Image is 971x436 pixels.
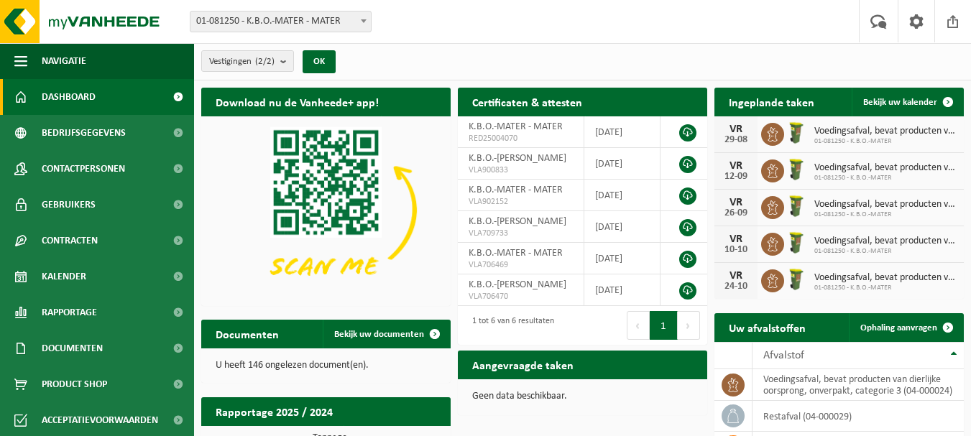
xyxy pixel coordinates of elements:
[753,401,964,432] td: restafval (04-000029)
[201,50,294,72] button: Vestigingen(2/2)
[465,310,554,341] div: 1 tot 6 van 6 resultaten
[814,174,957,182] span: 01-081250 - K.B.O.-MATER
[209,51,275,73] span: Vestigingen
[650,311,678,340] button: 1
[216,361,436,371] p: U heeft 146 ongelezen document(en).
[458,88,597,116] h2: Certificaten & attesten
[42,43,86,79] span: Navigatie
[784,194,809,218] img: WB-0060-HPE-GN-50
[42,115,126,151] span: Bedrijfsgegevens
[42,223,98,259] span: Contracten
[722,282,750,292] div: 24-10
[849,313,962,342] a: Ophaling aanvragen
[323,320,449,348] a: Bekijk uw documenten
[255,57,275,66] count: (2/2)
[784,121,809,145] img: WB-0060-HPE-GN-50
[469,133,573,144] span: RED25004070
[584,274,661,306] td: [DATE]
[190,11,371,32] span: 01-081250 - K.B.O.-MATER - MATER
[722,208,750,218] div: 26-09
[863,98,937,107] span: Bekijk uw kalender
[722,124,750,135] div: VR
[584,211,661,243] td: [DATE]
[860,323,937,333] span: Ophaling aanvragen
[334,330,424,339] span: Bekijk uw documenten
[42,294,97,330] span: Rapportage
[814,126,957,137] span: Voedingsafval, bevat producten van dierlijke oorsprong, onverpakt, categorie 3
[469,259,573,271] span: VLA706469
[42,79,96,115] span: Dashboard
[714,313,820,341] h2: Uw afvalstoffen
[814,162,957,174] span: Voedingsafval, bevat producten van dierlijke oorsprong, onverpakt, categorie 3
[627,311,650,340] button: Previous
[201,116,451,303] img: Download de VHEPlus App
[784,267,809,292] img: WB-0060-HPE-GN-50
[814,272,957,284] span: Voedingsafval, bevat producten van dierlijke oorsprong, onverpakt, categorie 3
[722,197,750,208] div: VR
[784,231,809,255] img: WB-0060-HPE-GN-50
[584,243,661,274] td: [DATE]
[469,228,573,239] span: VLA709733
[469,185,563,195] span: K.B.O.-MATER - MATER
[42,151,125,187] span: Contactpersonen
[42,187,96,223] span: Gebruikers
[469,291,573,302] span: VLA706470
[852,88,962,116] a: Bekijk uw kalender
[190,11,372,32] span: 01-081250 - K.B.O.-MATER - MATER
[201,88,393,116] h2: Download nu de Vanheede+ app!
[814,137,957,146] span: 01-081250 - K.B.O.-MATER
[722,233,750,245] div: VR
[584,148,661,180] td: [DATE]
[722,172,750,182] div: 12-09
[722,245,750,255] div: 10-10
[469,196,573,208] span: VLA902152
[42,259,86,294] span: Kalender
[678,311,700,340] button: Next
[458,351,588,379] h2: Aangevraagde taken
[814,210,957,219] span: 01-081250 - K.B.O.-MATER
[469,279,566,290] span: K.B.O.-[PERSON_NAME]
[753,369,964,401] td: voedingsafval, bevat producten van dierlijke oorsprong, onverpakt, categorie 3 (04-000024)
[722,270,750,282] div: VR
[469,121,563,132] span: K.B.O.-MATER - MATER
[472,391,693,402] p: Geen data beschikbaar.
[722,135,750,145] div: 29-08
[469,153,566,164] span: K.B.O.-[PERSON_NAME]
[814,199,957,210] span: Voedingsafval, bevat producten van dierlijke oorsprong, onverpakt, categorie 3
[584,180,661,211] td: [DATE]
[722,160,750,172] div: VR
[814,247,957,256] span: 01-081250 - K.B.O.-MATER
[714,88,829,116] h2: Ingeplande taken
[201,320,293,348] h2: Documenten
[469,164,573,176] span: VLA900833
[42,366,107,402] span: Product Shop
[201,397,347,425] h2: Rapportage 2025 / 2024
[584,116,661,148] td: [DATE]
[303,50,336,73] button: OK
[469,216,566,227] span: K.B.O.-[PERSON_NAME]
[814,236,957,247] span: Voedingsafval, bevat producten van dierlijke oorsprong, onverpakt, categorie 3
[42,330,103,366] span: Documenten
[784,157,809,182] img: WB-0060-HPE-GN-50
[763,350,804,361] span: Afvalstof
[814,284,957,292] span: 01-081250 - K.B.O.-MATER
[469,248,563,259] span: K.B.O.-MATER - MATER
